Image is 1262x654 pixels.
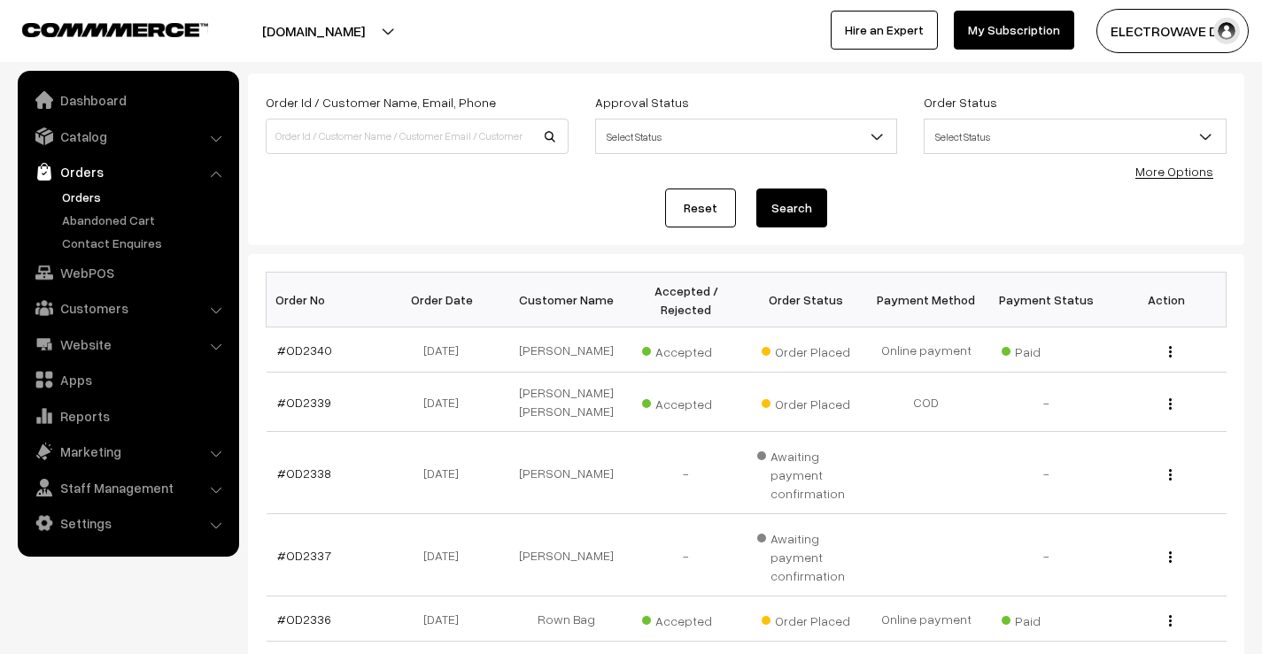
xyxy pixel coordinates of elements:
[1169,615,1172,627] img: Menu
[22,156,233,188] a: Orders
[626,514,747,596] td: -
[277,395,331,410] a: #OD2339
[924,119,1227,154] span: Select Status
[987,514,1107,596] td: -
[22,328,233,360] a: Website
[1135,164,1213,179] a: More Options
[762,338,850,361] span: Order Placed
[1169,346,1172,358] img: Menu
[58,188,233,206] a: Orders
[22,23,208,36] img: COMMMERCE
[626,432,747,514] td: -
[925,121,1226,152] span: Select Status
[987,273,1107,327] th: Payment Status
[924,93,997,112] label: Order Status
[507,327,627,373] td: [PERSON_NAME]
[665,189,736,227] a: Reset
[954,11,1074,50] a: My Subscription
[596,121,897,152] span: Select Status
[58,234,233,252] a: Contact Enquires
[507,373,627,432] td: [PERSON_NAME] [PERSON_NAME]
[22,507,233,539] a: Settings
[267,273,387,327] th: Order No
[642,338,731,361] span: Accepted
[277,465,331,481] a: #OD2338
[762,607,850,630] span: Order Placed
[22,18,177,39] a: COMMMERCE
[642,390,731,413] span: Accepted
[22,257,233,289] a: WebPOS
[277,342,332,358] a: #OD2340
[1106,273,1227,327] th: Action
[987,432,1107,514] td: -
[987,373,1107,432] td: -
[386,514,507,596] td: [DATE]
[386,373,507,432] td: [DATE]
[757,525,856,585] span: Awaiting payment confirmation
[58,211,233,229] a: Abandoned Cart
[747,273,867,327] th: Order Status
[22,364,233,396] a: Apps
[866,373,987,432] td: COD
[386,596,507,642] td: [DATE]
[266,119,569,154] input: Order Id / Customer Name / Customer Email / Customer Phone
[831,11,938,50] a: Hire an Expert
[386,432,507,514] td: [DATE]
[22,435,233,467] a: Marketing
[1096,9,1249,53] button: ELECTROWAVE DE…
[1002,607,1090,630] span: Paid
[626,273,747,327] th: Accepted / Rejected
[757,442,856,503] span: Awaiting payment confirmation
[595,119,898,154] span: Select Status
[22,120,233,152] a: Catalog
[756,189,827,227] button: Search
[866,327,987,373] td: Online payment
[22,400,233,432] a: Reports
[277,612,331,627] a: #OD2336
[1169,398,1172,410] img: Menu
[1169,469,1172,481] img: Menu
[22,472,233,504] a: Staff Management
[507,432,627,514] td: [PERSON_NAME]
[386,273,507,327] th: Order Date
[200,9,427,53] button: [DOMAIN_NAME]
[762,390,850,413] span: Order Placed
[642,607,731,630] span: Accepted
[266,93,496,112] label: Order Id / Customer Name, Email, Phone
[595,93,689,112] label: Approval Status
[507,273,627,327] th: Customer Name
[1002,338,1090,361] span: Paid
[507,596,627,642] td: Rown Bag
[1169,551,1172,563] img: Menu
[22,84,233,116] a: Dashboard
[866,596,987,642] td: Online payment
[507,514,627,596] td: [PERSON_NAME]
[277,548,331,563] a: #OD2337
[22,292,233,324] a: Customers
[1213,18,1240,44] img: user
[386,327,507,373] td: [DATE]
[866,273,987,327] th: Payment Method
